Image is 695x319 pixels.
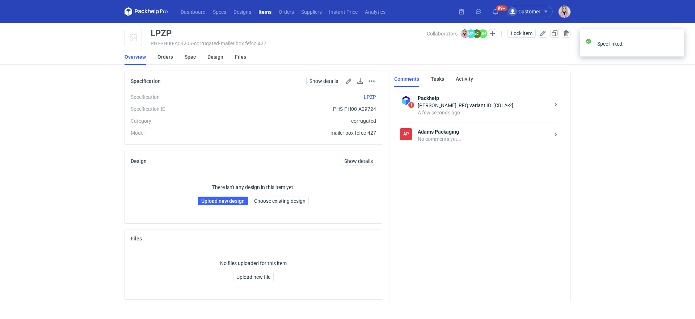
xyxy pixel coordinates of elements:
span: Upload new file [236,274,270,280]
div: Specification [131,93,229,101]
a: LPZP [364,94,376,100]
a: Specs [209,7,230,16]
a: Suppliers [298,7,325,16]
a: Items [255,7,275,16]
a: Designs [230,7,255,16]
strong: Packhelp [418,95,550,102]
button: 99+ [490,6,501,17]
span: 1 [408,102,414,108]
a: Dashboard [177,7,209,16]
button: Choose existing design [251,197,309,205]
button: Edit collaborators [488,29,497,38]
div: Adams Packaging [400,128,412,140]
a: Orders [157,49,173,65]
a: Spec [185,49,196,65]
button: Lock item [507,29,536,38]
span: Collaborators [427,31,458,37]
img: Klaudia Wiśniewska [460,29,469,38]
span: • corrugated [192,41,219,46]
p: There isn't any design in this item yet. [212,184,295,191]
figcaption: ŁC [472,29,481,38]
button: close [673,40,678,47]
span: Lock item [511,31,532,36]
div: Model [131,129,229,137]
img: Packhelp [400,95,412,106]
figcaption: MN [479,29,487,38]
a: Orders [275,7,298,16]
a: Upload new design [198,197,248,205]
button: Duplicate Item [550,29,559,38]
button: Download specification [356,77,365,85]
div: Spec linked. [597,40,673,47]
a: Analytics [361,7,389,16]
strong: Adams Packaging [418,128,550,135]
img: Klaudia Wiśniewska [559,6,570,18]
a: Tasks [431,71,444,87]
a: Comments [394,71,419,87]
a: Design [207,49,223,65]
div: [PERSON_NAME]: RFQ variant ID: [CBLA-2] [418,102,550,109]
p: No files uploaded for this item [220,260,287,267]
div: Specification ID [131,105,229,113]
span: Choose existing design [254,198,306,203]
button: Edit spec [344,77,353,85]
div: Category [131,117,229,125]
div: mailer box fefco 427 [229,129,376,137]
a: Activity [456,71,473,87]
div: Customer [508,7,540,16]
figcaption: AP [400,128,412,140]
a: Files [235,49,246,65]
a: Overview [125,49,146,65]
button: Edit item [539,29,547,38]
div: PHI-PH00-A09205 [151,41,427,46]
div: corrugated [229,117,376,125]
button: Customer [507,6,559,17]
a: Show details [341,157,376,165]
button: Delete item [562,29,570,38]
h2: Files [131,236,142,242]
div: No comments yet... [418,135,550,143]
h2: Design [131,158,147,164]
svg: Packhelp Pro [125,7,168,16]
button: Actions [367,77,376,85]
figcaption: MP [467,29,475,38]
span: • mailer box fefco 427 [219,41,266,46]
h2: Specification [131,78,161,84]
button: Upload new file [233,273,274,281]
div: A few seconds ago [418,109,550,116]
a: Show details [306,77,341,85]
div: PHS-PH00-A09724 [229,105,376,113]
div: LPZP [151,29,172,38]
a: Instant Price [325,7,361,16]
